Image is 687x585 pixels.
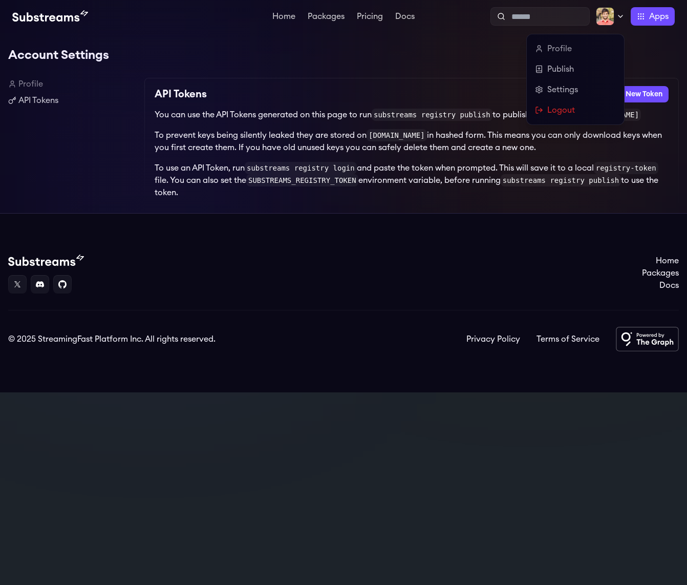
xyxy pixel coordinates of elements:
[246,174,358,186] code: SUBSTREAMS_REGISTRY_TOKEN
[367,129,427,141] code: [DOMAIN_NAME]
[8,45,679,66] h1: Account Settings
[535,104,616,116] a: Logout
[501,174,621,186] code: substreams registry publish
[8,94,136,107] a: API Tokens
[12,10,88,23] img: Substream's logo
[8,333,216,345] div: © 2025 StreamingFast Platform Inc. All rights reserved.
[245,162,357,174] code: substreams registry login
[642,255,679,267] a: Home
[619,86,669,102] button: New Token
[535,63,616,75] a: Publish
[616,327,679,351] img: Powered by The Graph
[155,129,669,154] p: To prevent keys being silently leaked they are stored on in hashed form. This means you can only ...
[594,162,658,174] code: registry-token
[372,109,492,121] code: substreams registry publish
[155,86,207,102] h2: API Tokens
[535,43,616,55] a: Profile
[270,12,297,23] a: Home
[536,333,599,345] a: Terms of Service
[155,162,669,199] p: To use an API Token, run and paste the token when prompted. This will save it to a local file. Yo...
[596,7,614,26] img: Profile
[642,279,679,291] a: Docs
[535,83,616,96] a: Settings
[8,255,84,267] img: Substream's logo
[642,267,679,279] a: Packages
[355,12,385,23] a: Pricing
[466,333,520,345] a: Privacy Policy
[649,10,669,23] span: Apps
[306,12,347,23] a: Packages
[393,12,417,23] a: Docs
[8,78,136,90] a: Profile
[155,109,669,121] p: You can use the API Tokens generated on this page to run to publish packages on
